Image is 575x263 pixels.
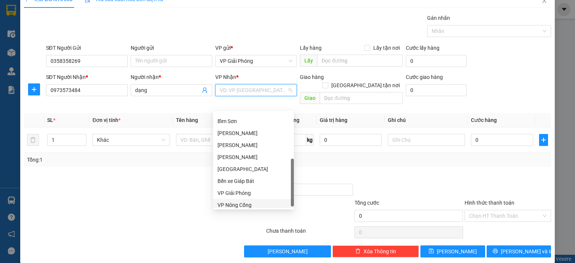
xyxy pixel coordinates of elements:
[300,74,324,80] span: Giao hàng
[406,84,466,96] input: Cước giao hàng
[64,39,109,46] span: GP1310250062
[244,245,331,257] button: [PERSON_NAME]
[471,117,497,123] span: Cước hàng
[501,247,553,256] span: [PERSON_NAME] và In
[493,248,498,254] span: printer
[320,92,403,104] input: Dọc đường
[217,165,289,173] div: [GEOGRAPHIC_DATA]
[213,115,294,127] div: Bỉm Sơn
[217,141,289,149] div: [PERSON_NAME]
[131,44,212,52] div: Người gửi
[420,245,485,257] button: save[PERSON_NAME]
[92,117,121,123] span: Đơn vị tính
[300,92,320,104] span: Giao
[215,74,236,80] span: VP Nhận
[406,74,443,80] label: Cước giao hàng
[328,81,403,89] span: [GEOGRAPHIC_DATA] tận nơi
[46,44,128,52] div: SĐT Người Gửi
[539,137,548,143] span: plus
[385,113,468,128] th: Ghi chú
[220,55,292,67] span: VP Giải Phóng
[427,15,450,21] label: Gán nhãn
[437,247,477,256] span: [PERSON_NAME]
[429,248,434,254] span: save
[4,26,15,52] img: logo
[306,134,314,146] span: kg
[539,134,548,146] button: plus
[388,134,465,146] input: Ghi Chú
[487,245,551,257] button: printer[PERSON_NAME] và In
[27,134,39,146] button: delete
[213,175,294,187] div: Bến xe Giáp Bát
[355,200,379,206] span: Tổng cước
[300,55,317,67] span: Lấy
[406,45,439,51] label: Cước lấy hàng
[217,201,289,209] div: VP Nông Cống
[27,156,222,164] div: Tổng: 1
[265,227,353,240] div: Chưa thanh toán
[465,200,514,206] label: Hình thức thanh toán
[213,127,294,139] div: Hà Trung
[213,139,294,151] div: Thái Nguyên
[406,55,466,67] input: Cước lấy hàng
[320,117,347,123] span: Giá trị hàng
[320,134,382,146] input: 0
[370,44,403,52] span: Lấy tận nơi
[131,73,212,81] div: Người nhận
[355,248,360,254] span: delete
[47,117,53,123] span: SL
[213,199,294,211] div: VP Nông Cống
[202,87,208,93] span: user-add
[213,151,294,163] div: Như Thanh
[217,117,289,125] div: Bỉm Sơn
[213,187,294,199] div: VP Giải Phóng
[19,49,60,65] strong: PHIẾU BIÊN NHẬN
[317,55,403,67] input: Dọc đường
[215,44,297,52] div: VP gửi
[217,153,289,161] div: [PERSON_NAME]
[176,134,253,146] input: VD: Bàn, Ghế
[217,177,289,185] div: Bến xe Giáp Bát
[217,189,289,197] div: VP Giải Phóng
[28,86,40,92] span: plus
[19,32,60,48] span: SĐT XE 0982 184 001
[332,245,419,257] button: deleteXóa Thông tin
[16,6,63,30] strong: CHUYỂN PHÁT NHANH ĐÔNG LÝ
[176,117,198,123] span: Tên hàng
[46,73,128,81] div: SĐT Người Nhận
[213,163,294,175] div: Bắc Ninh
[268,247,308,256] span: [PERSON_NAME]
[363,247,396,256] span: Xóa Thông tin
[28,83,40,95] button: plus
[300,45,322,51] span: Lấy hàng
[97,134,165,146] span: Khác
[217,129,289,137] div: [PERSON_NAME]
